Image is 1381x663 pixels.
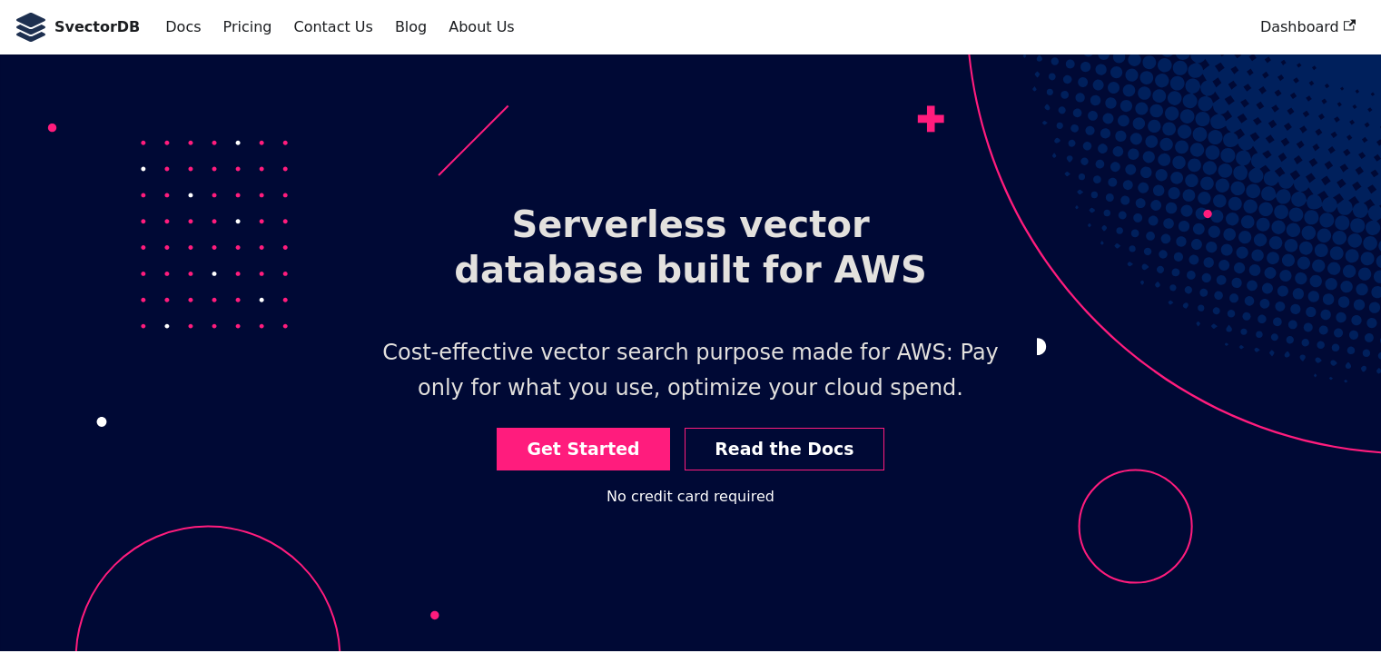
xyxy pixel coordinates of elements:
[154,12,212,43] a: Docs
[1249,12,1366,43] a: Dashboard
[400,187,981,307] h1: Serverless vector database built for AWS
[212,12,283,43] a: Pricing
[685,428,884,470] a: Read the Docs
[282,12,383,43] a: Contact Us
[54,15,140,39] b: SvectorDB
[384,12,438,43] a: Blog
[344,321,1037,421] p: Cost-effective vector search purpose made for AWS: Pay only for what you use, optimize your cloud...
[497,428,670,470] a: Get Started
[15,13,140,42] a: SvectorDB LogoSvectorDB
[438,12,525,43] a: About Us
[607,485,774,509] div: No credit card required
[15,13,47,42] img: SvectorDB Logo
